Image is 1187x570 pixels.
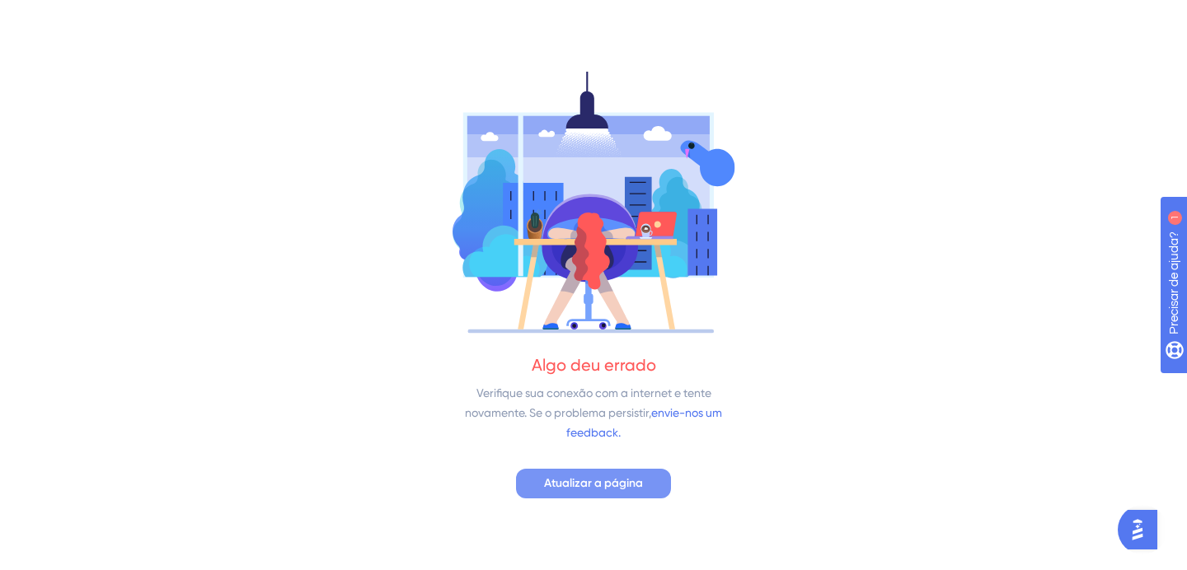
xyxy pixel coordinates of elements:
button: Atualizar a página [516,469,671,498]
font: Atualizar a página [544,476,643,490]
font: Precisar de ajuda? [39,7,142,20]
font: Verifique sua conexão com a internet e tente novamente. Se o problema persistir, [465,386,711,419]
font: Algo deu errado [532,355,656,375]
iframe: Iniciador do Assistente de IA do UserGuiding [1118,505,1167,554]
font: 1 [153,10,158,19]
